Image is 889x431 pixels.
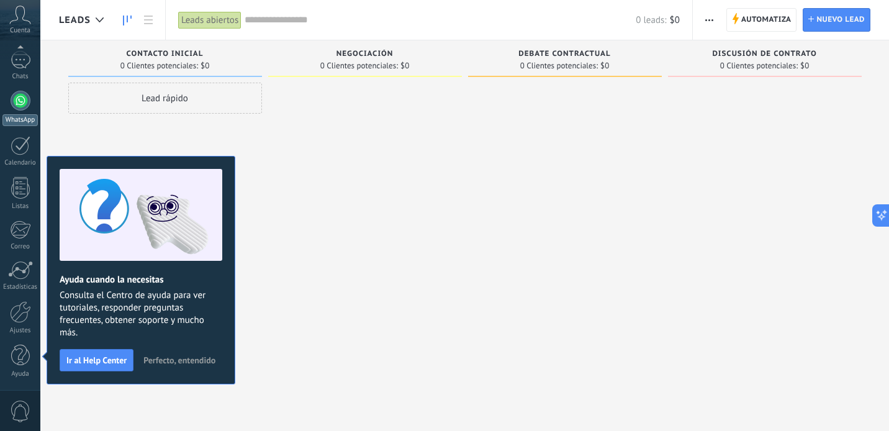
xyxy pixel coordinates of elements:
[712,50,816,58] span: Discusión de contrato
[274,50,456,60] div: Negociación
[636,14,666,26] span: 0 leads:
[143,356,215,365] span: Perfecto, entendido
[2,283,38,291] div: Estadísticas
[600,62,609,70] span: $0
[720,62,798,70] span: 0 Clientes potenciales:
[320,62,398,70] span: 0 Clientes potenciales:
[66,356,127,365] span: Ir al Help Center
[400,62,409,70] span: $0
[670,14,680,26] span: $0
[138,351,221,370] button: Perfecto, entendido
[178,11,241,29] div: Leads abiertos
[2,73,38,81] div: Chats
[117,8,138,32] a: Leads
[800,62,809,70] span: $0
[2,202,38,211] div: Listas
[2,114,38,126] div: WhatsApp
[60,349,133,371] button: Ir al Help Center
[59,14,91,26] span: Leads
[336,50,394,58] span: Negociación
[120,62,198,70] span: 0 Clientes potenciales:
[741,9,792,31] span: Automatiza
[60,274,222,286] h2: Ayuda cuando la necesitas
[2,159,38,167] div: Calendario
[201,62,209,70] span: $0
[518,50,610,58] span: Debate contractual
[2,327,38,335] div: Ajustes
[803,8,870,32] a: Nuevo lead
[474,50,656,60] div: Debate contractual
[68,83,262,114] div: Lead rápido
[138,8,159,32] a: Lista
[2,370,38,378] div: Ayuda
[127,50,204,58] span: Contacto inicial
[674,50,855,60] div: Discusión de contrato
[2,243,38,251] div: Correo
[10,27,30,35] span: Cuenta
[816,9,865,31] span: Nuevo lead
[700,8,718,32] button: Más
[74,50,256,60] div: Contacto inicial
[726,8,797,32] a: Automatiza
[60,289,222,339] span: Consulta el Centro de ayuda para ver tutoriales, responder preguntas frecuentes, obtener soporte ...
[520,62,598,70] span: 0 Clientes potenciales:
